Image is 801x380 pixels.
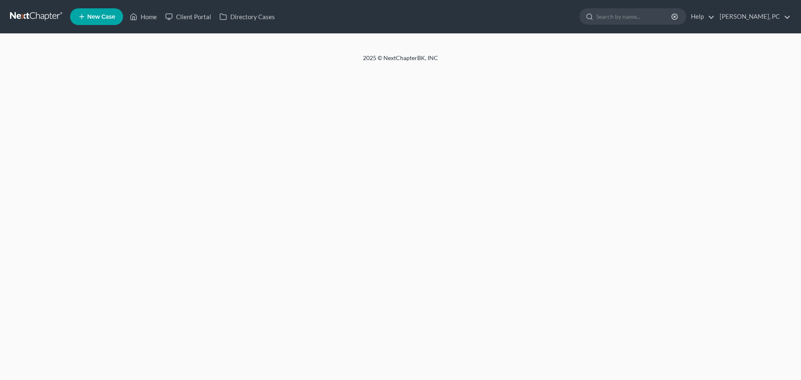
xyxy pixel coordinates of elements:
a: Home [126,9,161,24]
a: Client Portal [161,9,215,24]
span: New Case [87,14,115,20]
input: Search by name... [596,9,673,24]
a: Help [687,9,715,24]
div: 2025 © NextChapterBK, INC [163,54,638,69]
a: [PERSON_NAME], PC [715,9,791,24]
a: Directory Cases [215,9,279,24]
